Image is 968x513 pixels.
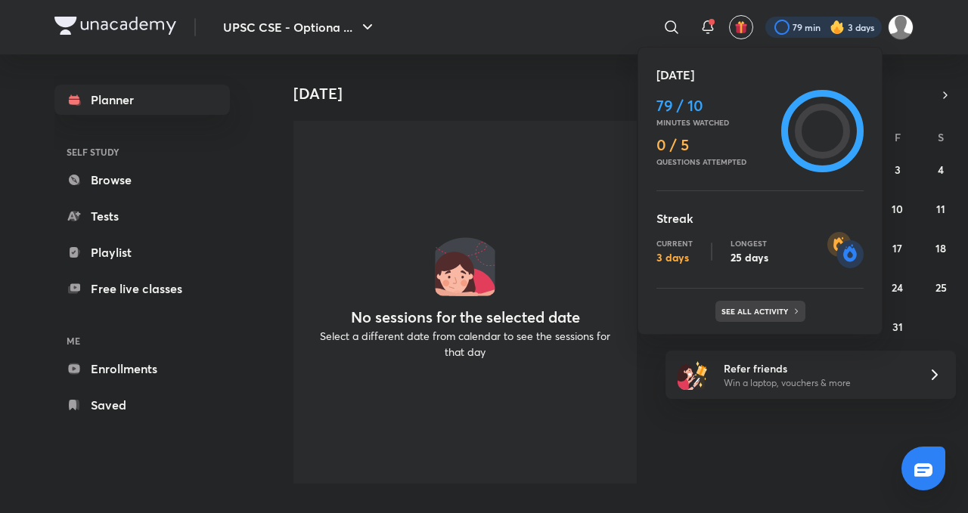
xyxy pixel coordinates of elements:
p: See all activity [721,307,792,316]
p: Minutes watched [656,118,775,127]
p: Longest [731,239,768,248]
img: streak [827,232,864,268]
p: Questions attempted [656,157,775,166]
h4: 0 / 5 [656,136,775,154]
p: 25 days [731,251,768,264]
p: 3 days [656,251,693,264]
h5: Streak [656,209,864,227]
h4: 79 / 10 [656,97,775,115]
p: Current [656,239,693,248]
h5: [DATE] [656,66,864,84]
